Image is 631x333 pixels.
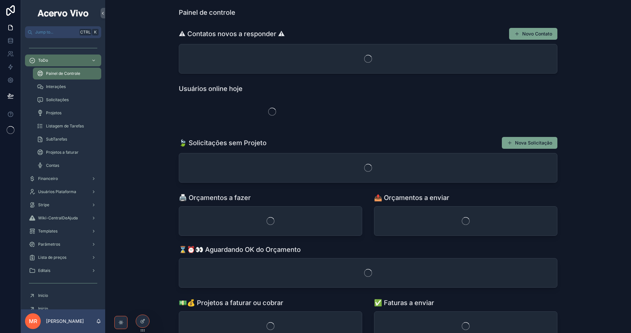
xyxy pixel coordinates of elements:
[25,26,101,38] button: Jump to...CtrlK
[179,8,235,17] h1: Painel de controle
[21,38,105,309] div: scrollable content
[38,255,66,260] span: Lista de preços
[25,212,101,224] a: Wiki-CentralDeAjuda
[509,28,557,40] button: Novo Contato
[46,137,67,142] span: SubTarefas
[38,306,48,311] span: Início
[179,193,251,202] h1: 🖨️ Orçamentos a fazer
[35,30,77,35] span: Jump to...
[38,229,58,234] span: Templates
[38,268,50,273] span: Editais
[33,94,101,106] a: Solicitações
[46,71,80,76] span: Painel de Controle
[25,265,101,277] a: Editais
[46,318,84,324] p: [PERSON_NAME]
[33,133,101,145] a: SubTarefas
[46,163,59,168] span: Contas
[33,120,101,132] a: Listagem de Tarefas
[46,110,61,116] span: Projetos
[374,193,449,202] h1: 📤 Orçamentos a enviar
[29,317,37,325] span: MR
[179,84,243,93] h1: Usuários online hoje
[33,160,101,171] a: Contas
[25,252,101,263] a: Lista de preços
[25,173,101,185] a: Financeiro
[374,298,434,307] h1: ✅ Faturas a enviar
[46,97,69,102] span: Solicitações
[38,293,48,298] span: Início
[179,245,301,254] h1: ⌛⏰👀 Aguardando OK do Orçamento
[179,298,283,307] h1: 💵💰 Projetos a faturar ou cobrar
[33,68,101,79] a: Painel de Controle
[25,199,101,211] a: Stripe
[179,29,285,38] h1: ⚠ Contatos novos a responder ⚠
[25,290,101,301] a: Início
[25,225,101,237] a: Templates
[38,215,78,221] span: Wiki-CentralDeAjuda
[502,137,557,149] button: Nova Solicitação
[38,176,58,181] span: Financeiro
[38,58,48,63] span: ToDo
[38,189,76,194] span: Usuários Plataforma
[33,107,101,119] a: Projetos
[46,123,84,129] span: Listagem de Tarefas
[25,303,101,315] a: Início
[38,242,60,247] span: Parâmetros
[36,8,90,18] img: App logo
[33,81,101,93] a: Interações
[179,138,267,147] h1: 🍃 Solicitações sem Projeto
[93,30,98,35] span: K
[46,150,79,155] span: Projetos a faturar
[25,186,101,198] a: Usuários Plataforma
[38,202,49,208] span: Stripe
[25,55,101,66] a: ToDo
[25,238,101,250] a: Parâmetros
[80,29,91,35] span: Ctrl
[33,146,101,158] a: Projetos a faturar
[46,84,66,89] span: Interações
